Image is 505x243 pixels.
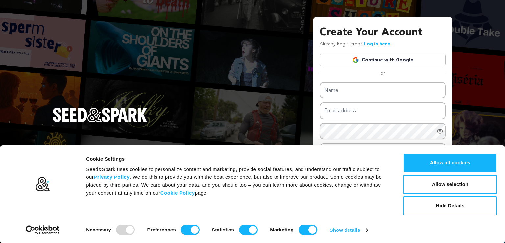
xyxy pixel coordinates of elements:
[403,196,497,215] button: Hide Details
[320,40,390,48] p: Already Registered?
[320,54,446,66] a: Continue with Google
[14,225,71,235] a: Usercentrics Cookiebot - opens in a new window
[403,153,497,172] button: Allow all cookies
[212,227,234,232] strong: Statistics
[270,227,294,232] strong: Marketing
[403,175,497,194] button: Allow selection
[86,165,388,197] div: Seed&Spark uses cookies to personalize content and marketing, provide social features, and unders...
[94,174,130,180] a: Privacy Policy
[320,102,446,119] input: Email address
[352,57,359,63] img: Google logo
[320,82,446,99] input: Name
[86,227,111,232] strong: Necessary
[330,225,368,235] a: Show details
[53,108,147,122] img: Seed&Spark Logo
[147,227,176,232] strong: Preferences
[376,70,389,77] span: or
[160,190,195,196] a: Cookie Policy
[53,108,147,135] a: Seed&Spark Homepage
[86,155,388,163] div: Cookie Settings
[320,25,446,40] h3: Create Your Account
[35,177,50,192] img: logo
[364,42,390,46] a: Log in here
[437,128,443,135] a: Show password as plain text. Warning: this will display your password on the screen.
